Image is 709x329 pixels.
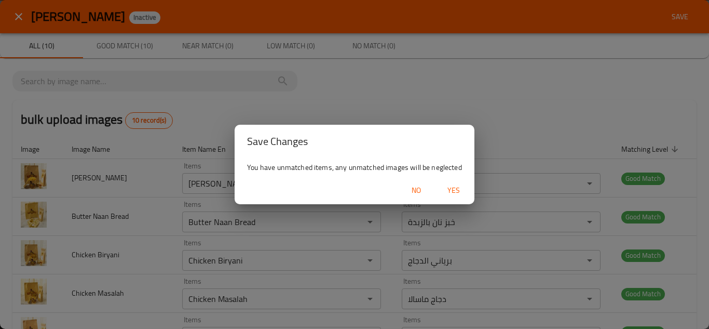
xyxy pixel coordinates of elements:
div: You have unmatched items, any unmatched images will be neglected [235,158,474,177]
button: No [400,181,433,200]
span: No [404,184,429,197]
button: Yes [437,181,470,200]
h2: Save Changes [247,133,462,150]
span: Yes [441,184,466,197]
